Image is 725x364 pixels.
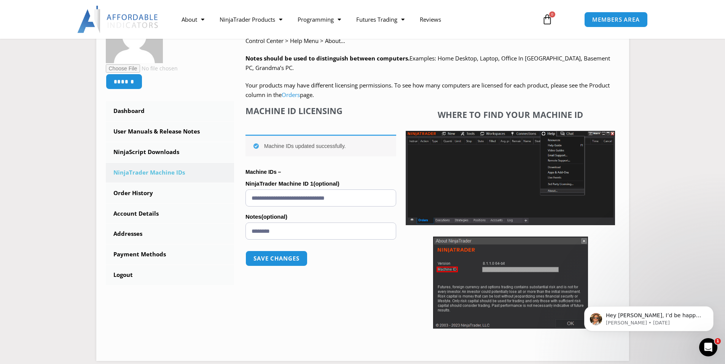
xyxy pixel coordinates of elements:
a: Reviews [412,11,449,28]
label: Notes [245,211,396,223]
a: Addresses [106,224,234,244]
span: MEMBERS AREA [592,17,640,22]
h4: Machine ID Licensing [245,106,396,116]
iframe: Intercom live chat [699,338,717,356]
nav: Account pages [106,101,234,285]
a: Dashboard [106,101,234,121]
a: MEMBERS AREA [584,12,648,27]
a: About [174,11,212,28]
a: Logout [106,265,234,285]
iframe: Intercom notifications message [573,290,725,343]
strong: Notes should be used to distinguish between computers. [245,54,410,62]
a: Futures Trading [349,11,412,28]
a: 0 [531,8,564,30]
strong: Machine IDs – [245,169,281,175]
button: Save changes [245,251,308,266]
a: NinjaTrader Products [212,11,290,28]
label: NinjaTrader Machine ID 1 [245,178,396,189]
nav: Menu [174,11,533,28]
span: 0 [549,11,555,17]
img: LogoAI | Affordable Indicators – NinjaTrader [77,6,159,33]
a: Account Details [106,204,234,224]
a: Payment Methods [106,245,234,264]
img: Screenshot 2025-01-17 114931 | Affordable Indicators – NinjaTrader [433,237,588,329]
span: (optional) [261,213,287,220]
img: Screenshot 2025-01-17 1155544 | Affordable Indicators – NinjaTrader [406,131,615,225]
span: 1 [715,338,721,344]
span: Examples: Home Desktop, Laptop, Office In [GEOGRAPHIC_DATA], Basement PC, Grandma’s PC. [245,54,610,72]
div: Machine IDs updated successfully. [245,135,396,156]
a: Order History [106,183,234,203]
span: (optional) [313,180,339,187]
p: Message from Alexander, sent 7w ago [33,29,131,36]
a: User Manuals & Release Notes [106,122,234,141]
span: Your products may have different licensing permissions. To see how many computers are licensed fo... [245,81,610,99]
h4: Where to find your Machine ID [406,110,615,119]
a: Orders [282,91,300,99]
span: Hey [PERSON_NAME], I’d be happy to help however I can. I saw you’re interested in our Affiliate P... [33,22,131,141]
a: NinjaScript Downloads [106,142,234,162]
a: NinjaTrader Machine IDs [106,163,234,183]
a: Programming [290,11,349,28]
